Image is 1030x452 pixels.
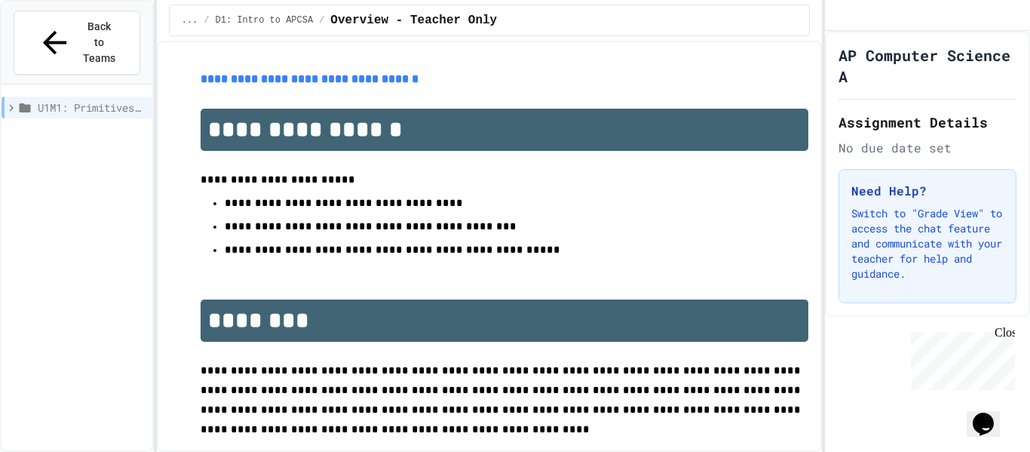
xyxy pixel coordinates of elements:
[905,326,1015,390] iframe: chat widget
[851,182,1004,200] h3: Need Help?
[182,14,198,26] span: ...
[838,139,1016,157] div: No due date set
[6,6,104,96] div: Chat with us now!Close
[838,45,1016,87] h1: AP Computer Science A
[838,112,1016,133] h2: Assignment Details
[851,206,1004,281] p: Switch to "Grade View" to access the chat feature and communicate with your teacher for help and ...
[14,11,140,75] button: Back to Teams
[204,14,209,26] span: /
[81,19,117,66] span: Back to Teams
[330,11,497,29] span: Overview - Teacher Only
[319,14,324,26] span: /
[967,392,1015,437] iframe: chat widget
[216,14,314,26] span: D1: Intro to APCSA
[38,100,146,115] span: U1M1: Primitives, Variables, Basic I/O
